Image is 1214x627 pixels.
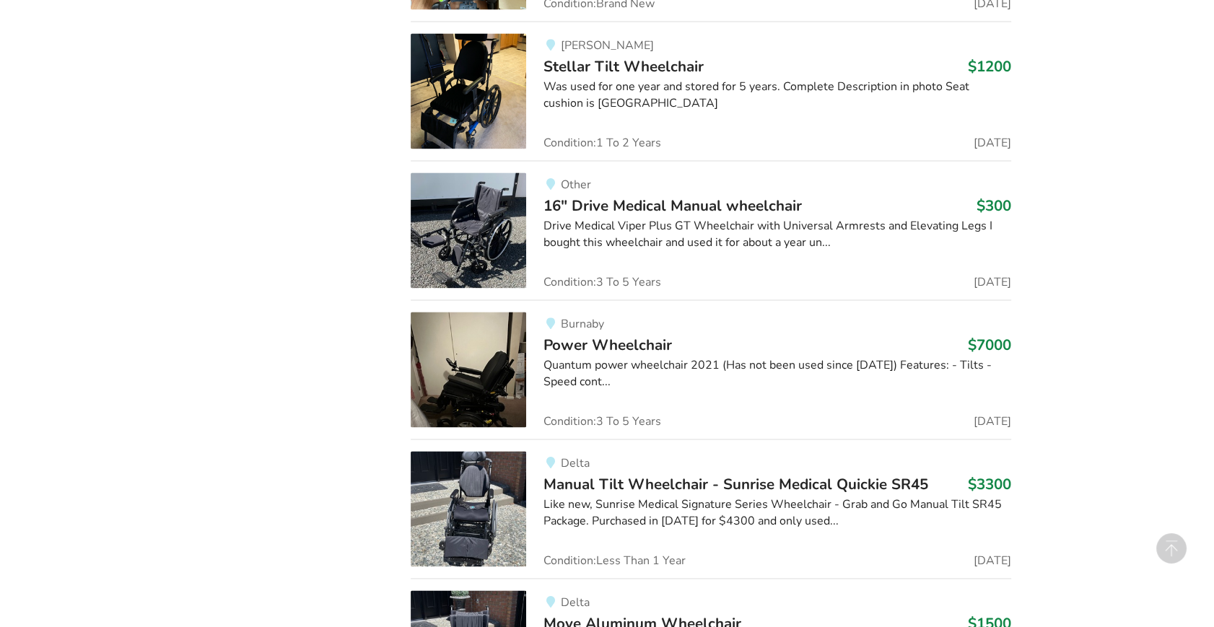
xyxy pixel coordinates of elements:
[974,137,1011,149] span: [DATE]
[561,38,654,53] span: [PERSON_NAME]
[543,357,1010,390] div: Quantum power wheelchair 2021 (Has not been used since [DATE]) Features: - Tilts - Speed cont...
[411,299,1010,439] a: mobility-power wheelchair BurnabyPower Wheelchair$7000Quantum power wheelchair 2021 (Has not been...
[411,451,526,566] img: mobility-manual tilt wheelchair - sunrise medical quickie sr45
[411,439,1010,578] a: mobility-manual tilt wheelchair - sunrise medical quickie sr45DeltaManual Tilt Wheelchair - Sunri...
[543,56,704,76] span: Stellar Tilt Wheelchair
[974,276,1011,288] span: [DATE]
[543,196,802,216] span: 16" Drive Medical Manual wheelchair
[968,57,1011,76] h3: $1200
[411,172,526,288] img: mobility-16" drive medical manual wheelchair
[977,196,1011,215] h3: $300
[974,416,1011,427] span: [DATE]
[561,177,591,193] span: Other
[974,555,1011,566] span: [DATE]
[968,336,1011,354] h3: $7000
[968,475,1011,494] h3: $3300
[543,335,672,355] span: Power Wheelchair
[543,474,928,494] span: Manual Tilt Wheelchair - Sunrise Medical Quickie SR45
[411,312,526,427] img: mobility-power wheelchair
[543,416,661,427] span: Condition: 3 To 5 Years
[561,595,590,610] span: Delta
[543,79,1010,112] div: Was used for one year and stored for 5 years. Complete Description in photo Seat cushion is [GEOG...
[543,555,686,566] span: Condition: Less Than 1 Year
[543,276,661,288] span: Condition: 3 To 5 Years
[543,496,1010,530] div: Like new, Sunrise Medical Signature Series Wheelchair - Grab and Go Manual Tilt SR45 Package. Pur...
[411,33,526,149] img: mobility-stellar tilt wheelchair
[543,137,661,149] span: Condition: 1 To 2 Years
[561,316,604,332] span: Burnaby
[411,21,1010,160] a: mobility-stellar tilt wheelchair [PERSON_NAME]Stellar Tilt Wheelchair$1200Was used for one year a...
[543,218,1010,251] div: Drive Medical Viper Plus GT Wheelchair with Universal Armrests and Elevating Legs I bought this w...
[561,455,590,471] span: Delta
[411,160,1010,299] a: mobility-16" drive medical manual wheelchairOther16" Drive Medical Manual wheelchair$300Drive Med...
